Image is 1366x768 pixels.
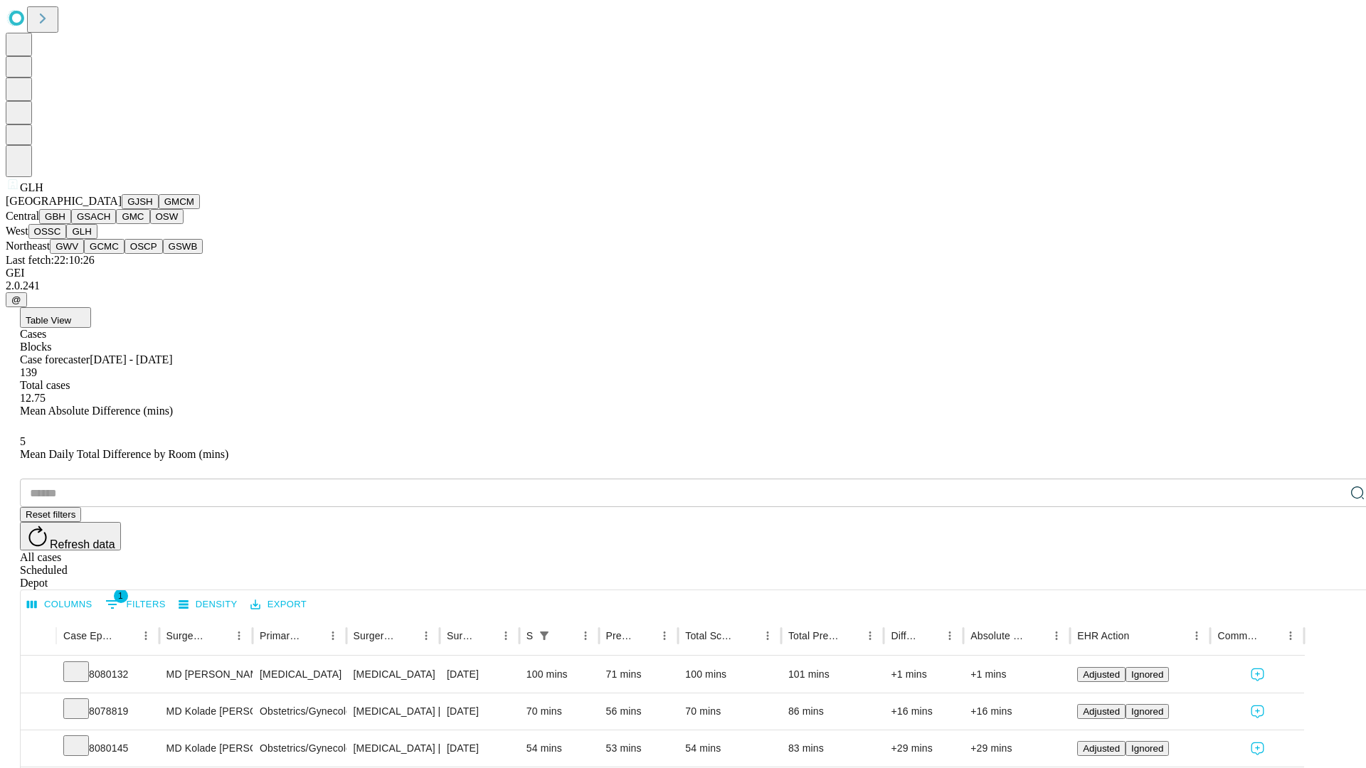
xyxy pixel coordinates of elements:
[26,315,71,326] span: Table View
[354,630,395,641] div: Surgery Name
[526,693,592,730] div: 70 mins
[1027,626,1047,646] button: Sort
[6,225,28,237] span: West
[20,448,228,460] span: Mean Daily Total Difference by Room (mins)
[102,593,169,616] button: Show filters
[891,730,956,767] div: +29 mins
[20,353,90,366] span: Case forecaster
[6,195,122,207] span: [GEOGRAPHIC_DATA]
[1131,743,1163,754] span: Ignored
[606,630,634,641] div: Predicted In Room Duration
[1083,706,1120,717] span: Adjusted
[606,693,672,730] div: 56 mins
[1187,626,1207,646] button: Menu
[122,194,159,209] button: GJSH
[63,693,152,730] div: 8078819
[159,194,200,209] button: GMCM
[396,626,416,646] button: Sort
[496,626,516,646] button: Menu
[6,240,50,252] span: Northeast
[1047,626,1066,646] button: Menu
[20,405,173,417] span: Mean Absolute Difference (mins)
[71,209,116,224] button: GSACH
[685,630,736,641] div: Total Scheduled Duration
[1077,667,1126,682] button: Adjusted
[556,626,576,646] button: Sort
[447,693,512,730] div: [DATE]
[6,210,39,222] span: Central
[655,626,674,646] button: Menu
[970,656,1063,693] div: +1 mins
[23,594,96,616] button: Select columns
[1131,626,1150,646] button: Sort
[247,594,310,616] button: Export
[940,626,960,646] button: Menu
[788,693,877,730] div: 86 mins
[6,254,95,266] span: Last fetch: 22:10:26
[116,209,149,224] button: GMC
[90,353,172,366] span: [DATE] - [DATE]
[6,267,1360,279] div: GEI
[738,626,758,646] button: Sort
[50,538,115,550] span: Refresh data
[11,294,21,305] span: @
[1281,626,1301,646] button: Menu
[175,594,241,616] button: Density
[260,630,301,641] div: Primary Service
[1261,626,1281,646] button: Sort
[526,730,592,767] div: 54 mins
[635,626,655,646] button: Sort
[20,366,37,378] span: 139
[840,626,860,646] button: Sort
[891,630,918,641] div: Difference
[50,239,84,254] button: GWV
[20,507,81,522] button: Reset filters
[260,656,339,693] div: [MEDICAL_DATA]
[788,730,877,767] div: 83 mins
[20,181,43,193] span: GLH
[354,656,433,693] div: [MEDICAL_DATA]
[1131,706,1163,717] span: Ignored
[116,626,136,646] button: Sort
[28,224,67,239] button: OSSC
[891,693,956,730] div: +16 mins
[1126,704,1169,719] button: Ignored
[1077,630,1129,641] div: EHR Action
[229,626,249,646] button: Menu
[1217,630,1259,641] div: Comments
[6,279,1360,292] div: 2.0.241
[28,663,49,688] button: Expand
[39,209,71,224] button: GBH
[260,693,339,730] div: Obstetrics/Gynecology
[260,730,339,767] div: Obstetrics/Gynecology
[63,730,152,767] div: 8080145
[166,630,208,641] div: Surgeon Name
[1077,741,1126,756] button: Adjusted
[28,737,49,762] button: Expand
[685,693,774,730] div: 70 mins
[447,730,512,767] div: [DATE]
[534,626,554,646] div: 1 active filter
[66,224,97,239] button: GLH
[447,656,512,693] div: [DATE]
[920,626,940,646] button: Sort
[788,656,877,693] div: 101 mins
[150,209,184,224] button: OSW
[166,693,245,730] div: MD Kolade [PERSON_NAME] Md
[166,730,245,767] div: MD Kolade [PERSON_NAME] Md
[606,656,672,693] div: 71 mins
[526,630,533,641] div: Scheduled In Room Duration
[526,656,592,693] div: 100 mins
[891,656,956,693] div: +1 mins
[303,626,323,646] button: Sort
[970,693,1063,730] div: +16 mins
[354,730,433,767] div: [MEDICAL_DATA] [MEDICAL_DATA] NON OBSTETRICAL/TRAUMA
[20,307,91,328] button: Table View
[20,392,46,404] span: 12.75
[476,626,496,646] button: Sort
[63,630,115,641] div: Case Epic Id
[860,626,880,646] button: Menu
[84,239,125,254] button: GCMC
[20,435,26,447] span: 5
[1083,669,1120,680] span: Adjusted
